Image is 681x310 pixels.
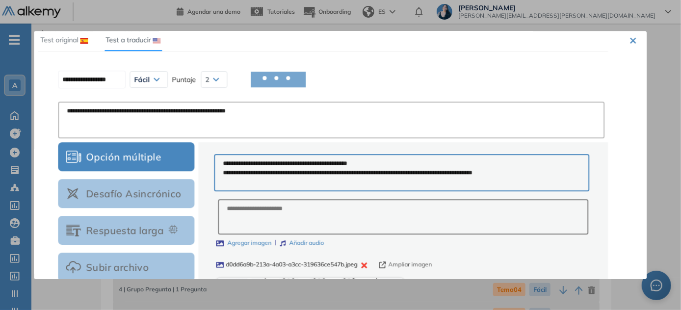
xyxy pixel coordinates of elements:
span: Test original [40,35,78,44]
label: Añadir audio [280,238,324,248]
button: Opción múltiple [58,143,194,172]
button: × [629,34,637,46]
button: Ampliar imagen [379,260,432,269]
div: d0dd6a9b-213a-4a03-a3cc-319636ce547b.jpeg [216,260,358,269]
button: Subir archivo [58,253,194,282]
span: Fácil [134,76,150,83]
img: ESP [80,38,88,44]
span: Puntaje [172,74,196,85]
button: Desafío Asincrónico [58,180,194,208]
button: Respuesta larga [58,216,194,245]
span: 2 [205,76,209,83]
span: Test a traducir [105,35,151,44]
img: USA [153,38,160,44]
label: Agregar imagen [216,238,272,248]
